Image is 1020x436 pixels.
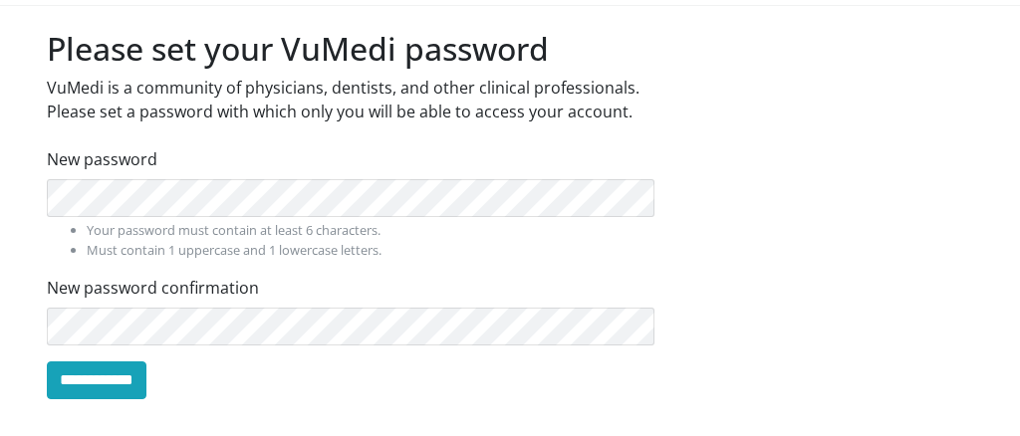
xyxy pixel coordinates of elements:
li: Must contain 1 uppercase and 1 lowercase letters. [87,241,654,260]
label: New password confirmation [47,276,259,300]
p: VuMedi is a community of physicians, dentists, and other clinical professionals. Please set a pas... [47,76,654,123]
label: New password [47,147,157,171]
h2: Please set your VuMedi password [47,30,654,68]
li: Your password must contain at least 6 characters. [87,221,654,240]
